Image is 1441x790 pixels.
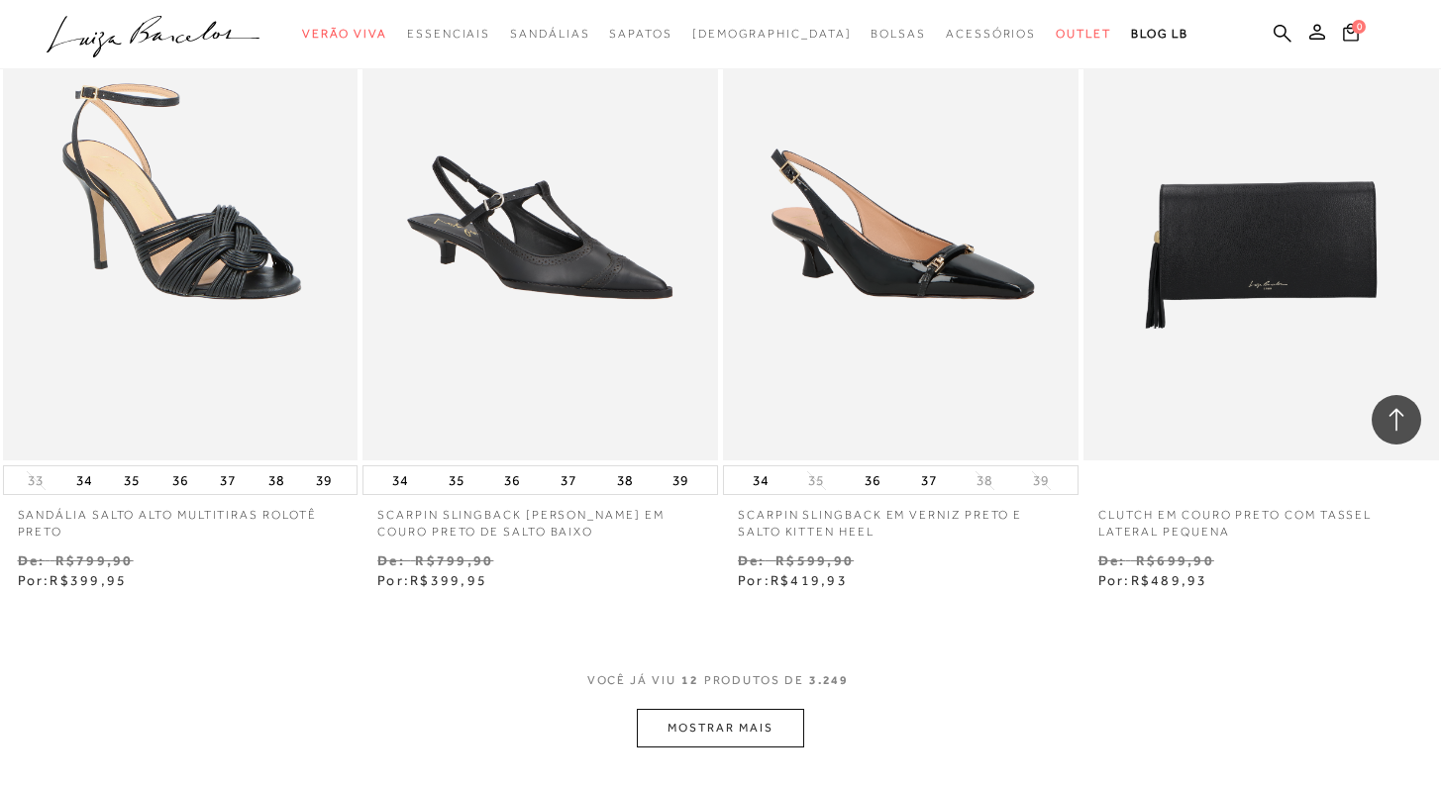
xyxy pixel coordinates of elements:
span: R$489,93 [1131,572,1208,588]
span: Bolsas [871,27,926,41]
span: Por: [738,572,848,588]
button: 33 [22,471,50,490]
span: Verão Viva [302,27,387,41]
button: 39 [667,466,694,494]
button: 38 [611,466,639,494]
span: Outlet [1056,27,1111,41]
span: VOCê JÁ VIU [587,672,676,689]
span: Essenciais [407,27,490,41]
span: Por: [1098,572,1208,588]
a: categoryNavScreenReaderText [510,16,589,52]
a: SCARPIN SLINGBACK EM VERNIZ PRETO E SALTO KITTEN HEEL [723,495,1079,541]
button: 35 [118,466,146,494]
button: 37 [915,466,943,494]
button: MOSTRAR MAIS [637,709,803,747]
a: categoryNavScreenReaderText [1056,16,1111,52]
button: 36 [859,466,886,494]
small: R$799,90 [55,552,134,568]
a: noSubCategoriesText [692,16,852,52]
button: 35 [443,466,470,494]
span: Por: [18,572,128,588]
button: 36 [498,466,526,494]
span: 0 [1352,20,1366,34]
small: R$599,90 [775,552,854,568]
small: De: [1098,552,1126,568]
small: De: [377,552,405,568]
span: 3.249 [809,672,850,709]
a: categoryNavScreenReaderText [302,16,387,52]
span: 12 [681,672,699,709]
a: categoryNavScreenReaderText [407,16,490,52]
button: 38 [262,466,290,494]
button: 37 [555,466,582,494]
span: PRODUTOS DE [704,672,804,689]
span: BLOG LB [1131,27,1188,41]
a: SANDÁLIA SALTO ALTO MULTITIRAS ROLOTÊ PRETO [3,495,359,541]
button: 39 [310,466,338,494]
button: 36 [166,466,194,494]
button: 34 [70,466,98,494]
span: Acessórios [946,27,1036,41]
button: 38 [971,471,998,490]
a: categoryNavScreenReaderText [609,16,671,52]
span: [DEMOGRAPHIC_DATA] [692,27,852,41]
a: categoryNavScreenReaderText [871,16,926,52]
span: Sapatos [609,27,671,41]
button: 35 [802,471,830,490]
small: R$699,90 [1136,552,1214,568]
a: CLUTCH EM COURO PRETO COM TASSEL LATERAL PEQUENA [1083,495,1439,541]
button: 0 [1337,22,1365,49]
button: 39 [1027,471,1055,490]
span: R$399,95 [410,572,487,588]
a: categoryNavScreenReaderText [946,16,1036,52]
button: 37 [214,466,242,494]
button: 34 [747,466,774,494]
a: SCARPIN SLINGBACK [PERSON_NAME] EM COURO PRETO DE SALTO BAIXO [362,495,718,541]
small: De: [738,552,766,568]
small: De: [18,552,46,568]
span: R$399,95 [50,572,127,588]
small: R$799,90 [415,552,493,568]
a: BLOG LB [1131,16,1188,52]
span: Sandálias [510,27,589,41]
span: Por: [377,572,487,588]
span: R$419,93 [771,572,848,588]
button: 34 [386,466,414,494]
